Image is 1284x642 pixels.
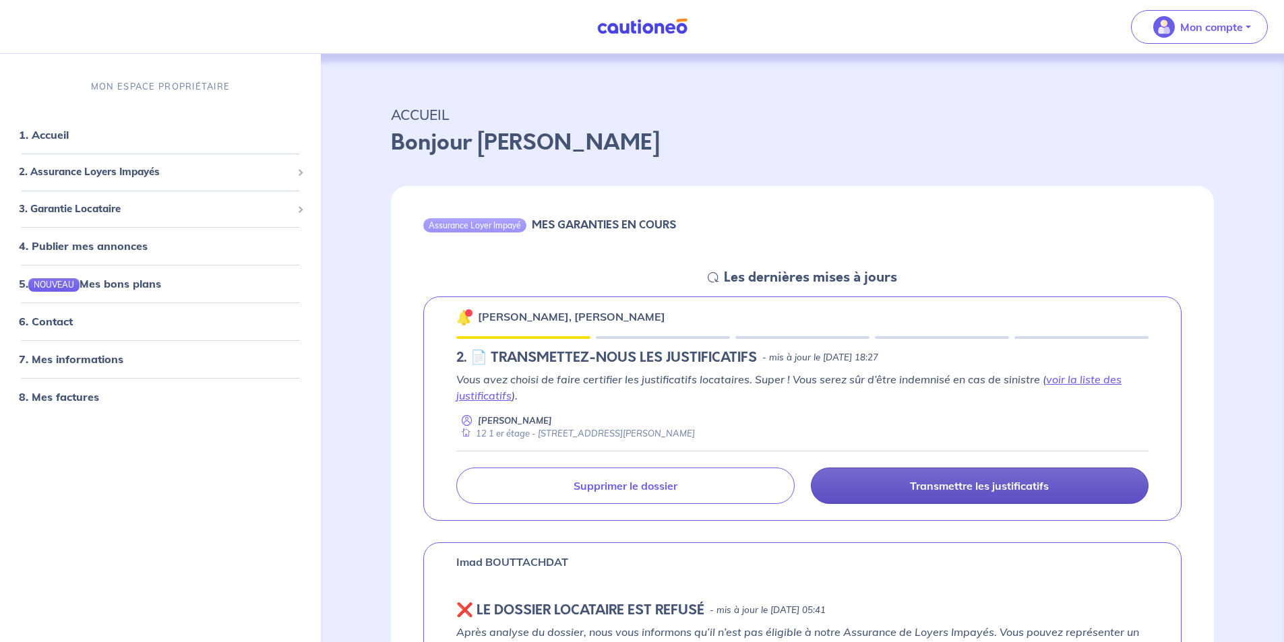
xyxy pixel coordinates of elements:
span: 3. Garantie Locataire [19,201,292,217]
a: voir la liste des justificatifs [456,373,1122,402]
div: 2. Assurance Loyers Impayés [5,159,315,185]
a: 4. Publier mes annonces [19,239,148,253]
p: - mis à jour le [DATE] 05:41 [710,604,826,617]
p: Supprimer le dossier [574,479,677,492]
p: ACCUEIL [391,102,1214,127]
a: 1. Accueil [19,128,69,141]
div: 12 1 er étage - [STREET_ADDRESS][PERSON_NAME] [456,427,695,440]
p: Bonjour [PERSON_NAME] [391,127,1214,159]
p: - mis à jour le [DATE] 18:27 [762,351,878,364]
p: Vous avez choisi de faire certifier les justificatifs locataires. Super ! Vous serez sûr d’être i... [456,371,1149,404]
img: Cautioneo [592,18,693,35]
div: state: DOCUMENTS-IN-PENDING, Context: NEW,CHOOSE-CERTIFICATE,COLOCATION,LESSOR-DOCUMENTS [456,350,1149,366]
a: 5.NOUVEAUMes bons plans [19,277,161,290]
div: Assurance Loyer Impayé [423,218,526,232]
h5: 2.︎ 📄 TRANSMETTEZ-NOUS LES JUSTIFICATIFS [456,350,757,366]
img: illu_account_valid_menu.svg [1153,16,1175,38]
div: 3. Garantie Locataire [5,196,315,222]
p: [PERSON_NAME] [478,414,552,427]
a: 7. Mes informations [19,353,123,366]
p: [PERSON_NAME], [PERSON_NAME] [478,309,665,325]
div: 5.NOUVEAUMes bons plans [5,270,315,297]
div: state: REJECTED, Context: NEW,CHOOSE-CERTIFICATE,ALONE,LESSOR-DOCUMENTS [456,602,1149,618]
div: 8. Mes factures [5,384,315,411]
p: Mon compte [1180,19,1243,35]
h5: ❌️️ LE DOSSIER LOCATAIRE EST REFUSÉ [456,602,704,618]
a: Transmettre les justificatifs [811,468,1149,504]
div: 7. Mes informations [5,346,315,373]
button: illu_account_valid_menu.svgMon compte [1131,10,1268,44]
h6: MES GARANTIES EN COURS [532,218,676,231]
a: 8. Mes factures [19,391,99,404]
div: 4. Publier mes annonces [5,232,315,259]
p: MON ESPACE PROPRIÉTAIRE [91,80,230,93]
a: Supprimer le dossier [456,468,794,504]
div: 6. Contact [5,309,315,335]
p: Imad BOUTTACHDAT [456,554,568,570]
a: 6. Contact [19,315,73,329]
p: Transmettre les justificatifs [910,479,1049,492]
img: 🔔 [456,309,472,325]
h5: Les dernières mises à jours [724,269,897,286]
div: 1. Accueil [5,121,315,148]
span: 2. Assurance Loyers Impayés [19,164,292,180]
